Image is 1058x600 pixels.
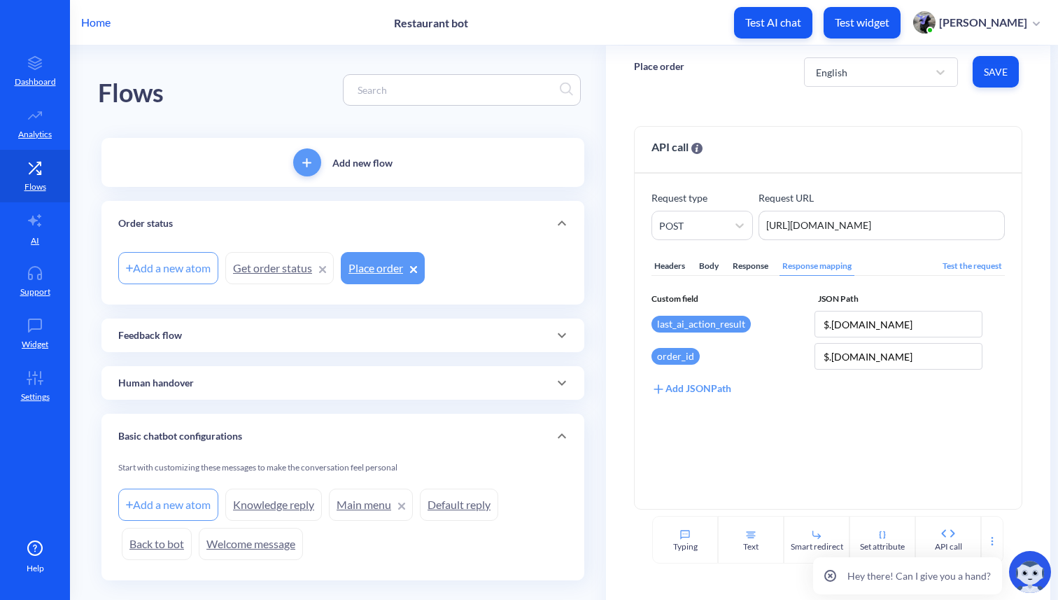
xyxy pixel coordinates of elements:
[906,10,1047,35] button: user photo[PERSON_NAME]
[651,293,819,305] span: Custom field
[18,128,52,141] p: Analytics
[118,376,194,391] p: Human handover
[745,15,801,29] p: Test AI chat
[634,60,684,74] p: Place order
[673,540,698,553] div: Typing
[973,56,1019,88] button: Save
[199,528,303,560] a: Welcome message
[743,540,759,553] div: Text
[651,381,731,396] div: Add JSONPath
[734,7,812,39] button: Test AI chat
[31,235,39,247] p: AI
[935,540,962,553] div: API call
[118,429,242,444] p: Basic chatbot configurations
[730,257,771,276] div: Response
[651,316,751,333] div: last_ai_action_result
[332,155,393,170] p: Add new flow
[351,82,560,98] input: Search
[98,74,164,113] div: Flows
[913,11,936,34] img: user photo
[835,15,889,29] p: Test widget
[659,218,684,233] div: POST
[651,139,703,155] span: API call
[293,148,321,176] button: add
[329,489,413,521] a: Main menu
[81,14,111,31] p: Home
[696,257,721,276] div: Body
[814,311,982,337] input: Enter JSON path
[24,181,46,193] p: Flows
[118,461,567,485] div: Start with customizing these messages to make the conversation feel personal
[791,540,843,553] div: Smart redirect
[759,190,1005,205] p: Request URL
[20,286,50,298] p: Support
[118,328,182,343] p: Feedback flow
[1009,551,1051,593] img: copilot-icon.svg
[101,319,584,352] div: Feedback flow
[118,252,218,284] div: Add a new atom
[940,257,1005,276] div: Test the request
[818,293,985,305] span: JSON Path
[122,528,192,560] a: Back to bot
[21,391,50,403] p: Settings
[651,190,753,205] p: Request type
[101,414,584,459] div: Basic chatbot configurations
[814,343,982,370] input: Enter JSON path
[118,216,173,231] p: Order status
[225,252,334,284] a: Get order status
[15,76,56,88] p: Dashboard
[101,366,584,400] div: Human handover
[651,348,700,365] div: order_id
[984,65,1008,79] span: Save
[816,64,847,79] div: English
[860,540,905,553] div: Set attribute
[759,211,1005,240] textarea: [URL][DOMAIN_NAME]
[651,257,688,276] div: Headers
[394,16,468,29] p: Restaurant bot
[420,489,498,521] a: Default reply
[824,7,901,39] button: Test widget
[27,562,44,575] span: Help
[780,257,854,276] div: Response mapping
[847,568,991,583] p: Hey there! Can I give you a hand?
[118,489,218,521] div: Add a new atom
[101,201,584,246] div: Order status
[341,252,425,284] a: Place order
[22,338,48,351] p: Widget
[225,489,322,521] a: Knowledge reply
[939,15,1027,30] p: [PERSON_NAME]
